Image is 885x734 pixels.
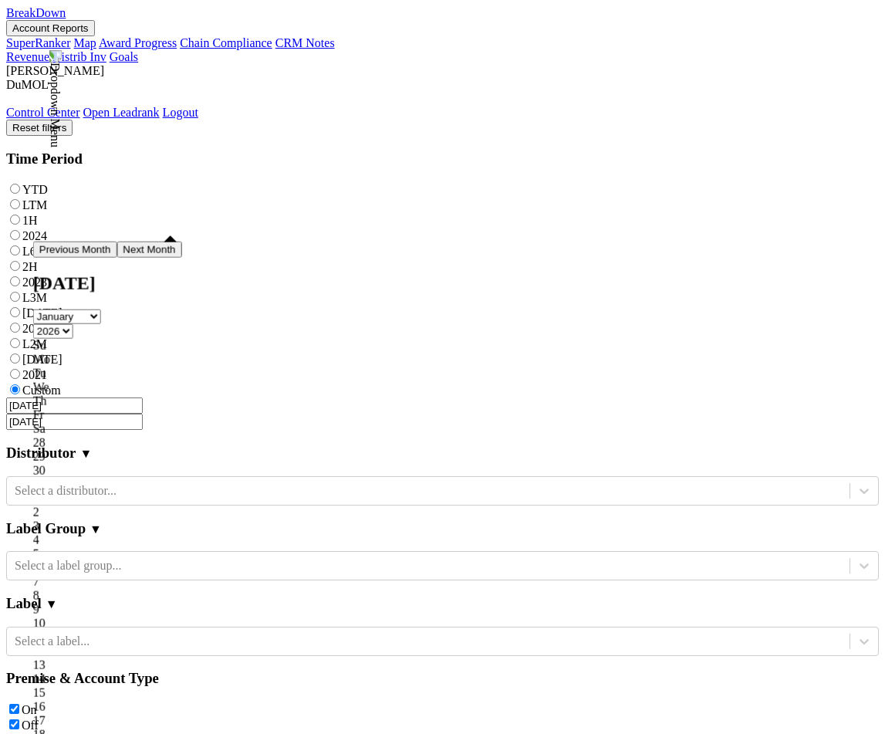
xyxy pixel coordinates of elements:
div: Choose Sunday, January 4th, 2026 [33,533,182,546]
a: BreakDown [6,6,66,19]
span: DuMOL [6,78,49,91]
label: 2022 [22,322,47,335]
div: Choose Monday, January 5th, 2026 [33,546,182,560]
label: 2021 [22,368,47,381]
a: Distrib Inv [52,50,106,63]
div: Choose Saturday, January 10th, 2026 [33,616,182,630]
label: 2024 [22,229,47,242]
h2: [DATE] [33,273,182,294]
div: Tuesday [33,366,182,380]
h3: Time Period [6,151,879,167]
h3: Premise & Account Type [6,670,879,687]
div: Thursday [33,394,182,408]
a: CRM Notes [275,36,335,49]
label: [DATE] [22,306,62,320]
div: Friday [33,408,182,421]
input: YYYY-MM-DD [6,397,143,414]
a: Control Center [6,106,80,119]
label: On [22,703,37,716]
div: Choose Wednesday, January 14th, 2026 [33,671,182,685]
div: Dropdown Menu [6,106,879,120]
h3: Distributor [6,445,76,462]
a: Award Progress [99,36,177,49]
div: Choose Saturday, January 3rd, 2026 [33,519,182,533]
label: 2023 [22,276,47,289]
div: Choose Thursday, January 15th, 2026 [33,685,182,699]
div: Choose Thursday, January 8th, 2026 [33,588,182,602]
div: Choose Sunday, December 28th, 2025 [33,435,182,449]
div: Choose Friday, January 16th, 2026 [33,699,182,713]
label: LTM [22,198,47,211]
div: Monday [33,352,182,366]
div: Saturday [33,421,182,435]
label: 2H [22,260,38,273]
a: Chain Compliance [180,36,272,49]
a: Goals [110,50,138,63]
label: 1H [22,214,38,227]
img: Dropdown Menu [48,50,62,147]
div: Choose Saturday, January 17th, 2026 [33,713,182,727]
button: Next Month [117,242,181,258]
a: Revenue [6,50,49,63]
h3: Label [6,595,42,612]
label: Off [22,719,39,732]
span: Previous Month [39,244,111,255]
button: Account Reports [6,20,95,36]
button: Reset filters [6,120,73,136]
a: SuperRanker [6,36,71,49]
div: Choose Monday, December 29th, 2025 [33,449,182,463]
div: Choose Wednesday, January 7th, 2026 [33,574,182,588]
div: [PERSON_NAME] [6,64,879,78]
input: YYYY-MM-DD [6,414,143,430]
div: Account Reports [6,36,879,50]
a: Logout [163,106,198,119]
div: Choose Friday, January 2nd, 2026 [33,505,182,519]
div: Wednesday [33,380,182,394]
a: Open Leadrank [83,106,160,119]
span: Next Month [123,244,175,255]
div: Sunday [33,338,182,352]
label: L2M [22,337,47,350]
a: Map [74,36,96,49]
label: Custom [22,384,61,397]
div: Choose Friday, January 9th, 2026 [33,602,182,616]
label: L6M [22,245,47,258]
label: L3M [22,291,47,304]
label: [DATE] [22,353,62,366]
div: Choose Tuesday, December 30th, 2025 [33,463,182,477]
div: Choose Tuesday, January 13th, 2026 [33,658,182,671]
h3: Label Group [6,520,86,537]
button: Previous Month [33,242,117,258]
label: YTD [22,183,48,196]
